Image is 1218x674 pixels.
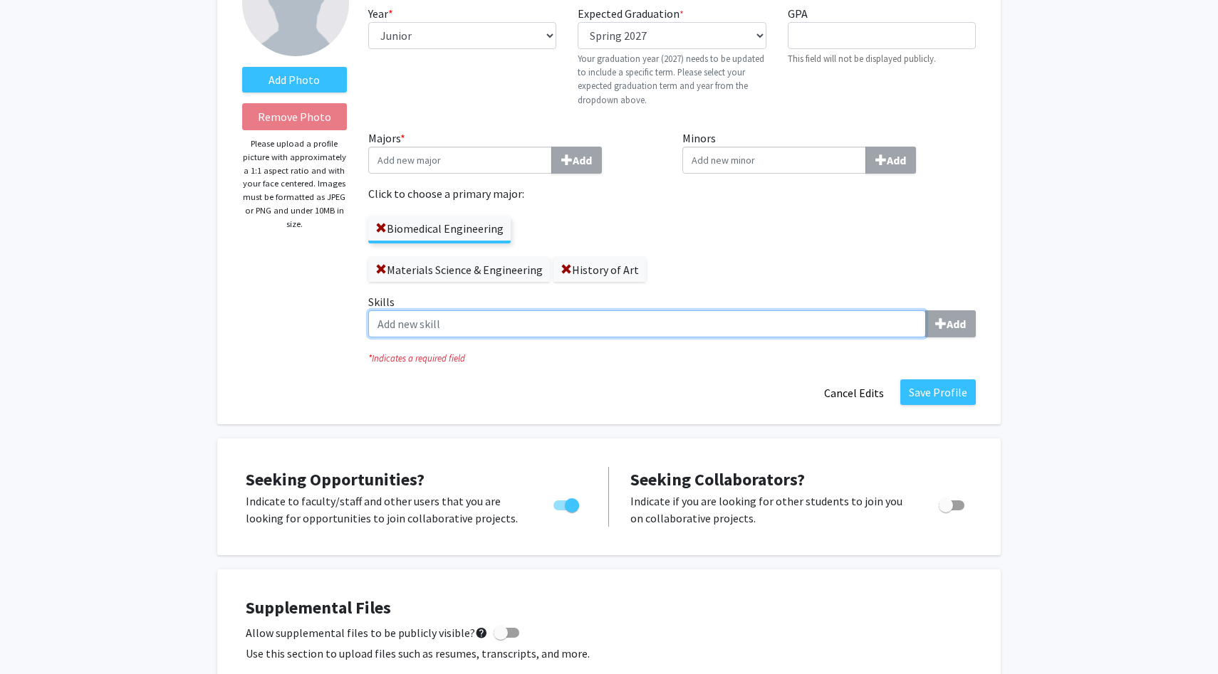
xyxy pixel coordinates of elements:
[368,147,552,174] input: Majors*Add
[11,610,61,663] iframe: Chat
[368,185,662,202] label: Click to choose a primary major:
[788,53,936,64] small: This field will not be displayed publicly.
[553,258,646,282] label: History of Art
[368,293,976,337] label: Skills
[246,645,972,662] p: Use this section to upload files such as resumes, transcripts, and more.
[630,493,912,527] p: Indicate if you are looking for other students to join you on collaborative projects.
[551,147,602,174] button: Majors*
[242,67,347,93] label: AddProfile Picture
[578,52,766,107] p: Your graduation year (2027) needs to be updated to include a specific term. Please select your ex...
[865,147,916,174] button: Minors
[368,258,550,282] label: Materials Science & Engineering
[246,598,972,618] h4: Supplemental Files
[246,468,425,490] span: Seeking Opportunities?
[548,493,587,514] div: Toggle
[925,310,976,337] button: Skills
[887,153,906,167] b: Add
[682,147,866,174] input: MinorsAdd
[368,310,926,337] input: SkillsAdd
[246,624,488,641] span: Allow supplemental files to be publicly visible?
[630,468,805,490] span: Seeking Collaborators?
[242,137,347,231] p: Please upload a profile picture with approximately a 1:1 aspect ratio and with your face centered...
[475,624,488,641] mat-icon: help
[242,103,347,130] button: Remove Photo
[573,153,592,167] b: Add
[246,493,526,527] p: Indicate to faculty/staff and other users that you are looking for opportunities to join collabor...
[815,379,893,406] button: Cancel Edits
[368,130,662,174] label: Majors
[368,216,511,241] label: Biomedical Engineering
[368,5,393,22] label: Year
[578,5,684,22] label: Expected Graduation
[933,493,972,514] div: Toggle
[900,379,976,405] button: Save Profile
[788,5,808,22] label: GPA
[368,352,976,365] i: Indicates a required field
[947,317,966,331] b: Add
[682,130,976,174] label: Minors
